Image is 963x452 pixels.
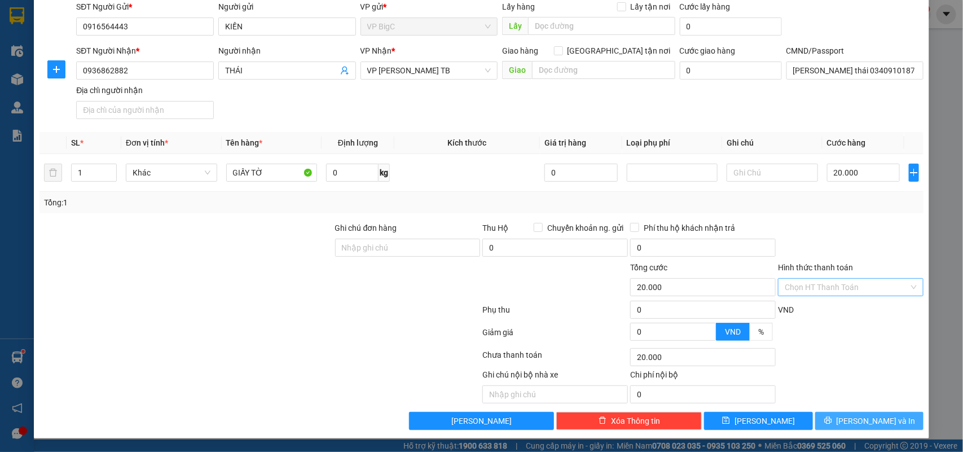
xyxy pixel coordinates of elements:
[482,326,630,346] div: Giảm giá
[680,17,782,36] input: Cước lấy hàng
[544,164,617,182] input: 0
[14,82,108,100] b: GỬI : VP BigC
[827,138,866,147] span: Cước hàng
[226,138,263,147] span: Tên hàng
[502,46,538,55] span: Giao hàng
[639,222,740,234] span: Phí thu hộ khách nhận trả
[735,415,795,427] span: [PERSON_NAME]
[837,415,916,427] span: [PERSON_NAME] và In
[71,138,80,147] span: SL
[824,416,832,425] span: printer
[126,138,168,147] span: Đơn vị tính
[722,416,730,425] span: save
[76,45,214,57] div: SĐT Người Nhận
[76,1,214,13] div: SĐT Người Gửi
[76,101,214,119] input: Địa chỉ của người nhận
[680,46,736,55] label: Cước giao hàng
[599,416,606,425] span: delete
[379,164,390,182] span: kg
[630,263,667,272] span: Tổng cước
[133,164,210,181] span: Khác
[727,164,818,182] input: Ghi Chú
[482,385,628,403] input: Nhập ghi chú
[105,28,472,42] li: Số 10 ngõ 15 Ngọc Hồi, Q.[PERSON_NAME], [GEOGRAPHIC_DATA]
[409,412,555,430] button: [PERSON_NAME]
[338,138,378,147] span: Định lượng
[360,1,498,13] div: VP gửi
[482,368,628,385] div: Ghi chú nội bộ nhà xe
[758,327,764,336] span: %
[502,2,535,11] span: Lấy hàng
[532,61,675,79] input: Dọc đường
[815,412,924,430] button: printer[PERSON_NAME] và In
[335,223,397,232] label: Ghi chú đơn hàng
[626,1,675,13] span: Lấy tận nơi
[448,138,487,147] span: Kích thước
[909,164,920,182] button: plus
[680,62,782,80] input: Cước giao hàng
[502,17,528,35] span: Lấy
[218,1,356,13] div: Người gửi
[528,17,675,35] input: Dọc đường
[367,18,491,35] span: VP BigC
[44,196,372,209] div: Tổng: 1
[725,327,741,336] span: VND
[47,60,65,78] button: plus
[611,415,660,427] span: Xóa Thông tin
[482,304,630,323] div: Phụ thu
[105,42,472,56] li: Hotline: 19001155
[722,132,823,154] th: Ghi chú
[451,415,512,427] span: [PERSON_NAME]
[340,66,349,75] span: user-add
[76,84,214,96] div: Địa chỉ người nhận
[563,45,675,57] span: [GEOGRAPHIC_DATA] tận nơi
[502,61,532,79] span: Giao
[778,263,853,272] label: Hình thức thanh toán
[482,223,508,232] span: Thu Hộ
[218,45,356,57] div: Người nhận
[556,412,702,430] button: deleteXóa Thông tin
[360,46,392,55] span: VP Nhận
[482,349,630,368] div: Chưa thanh toán
[48,65,65,74] span: plus
[630,368,776,385] div: Chi phí nội bộ
[622,132,723,154] th: Loại phụ phí
[14,14,71,71] img: logo.jpg
[778,305,794,314] span: VND
[335,239,481,257] input: Ghi chú đơn hàng
[226,164,318,182] input: VD: Bàn, Ghế
[786,45,924,57] div: CMND/Passport
[909,168,919,177] span: plus
[367,62,491,79] span: VP Trần Phú TB
[543,222,628,234] span: Chuyển khoản ng. gửi
[680,2,731,11] label: Cước lấy hàng
[44,164,62,182] button: delete
[544,138,586,147] span: Giá trị hàng
[704,412,812,430] button: save[PERSON_NAME]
